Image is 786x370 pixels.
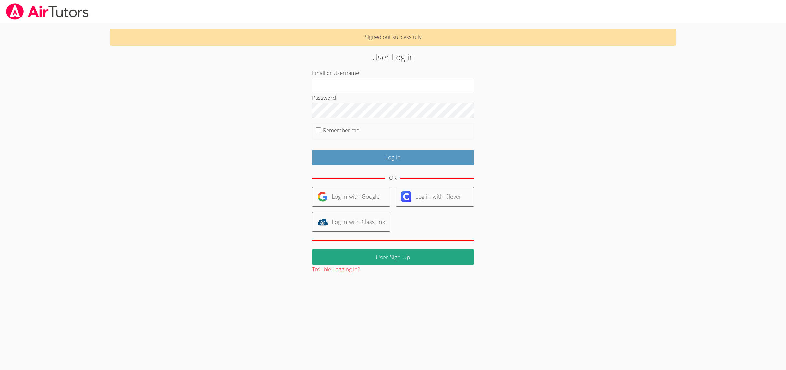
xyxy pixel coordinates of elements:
[312,94,336,101] label: Password
[312,212,390,232] a: Log in with ClassLink
[323,126,359,134] label: Remember me
[317,191,328,202] img: google-logo-50288ca7cdecda66e5e0955fdab243c47b7ad437acaf1139b6f446037453330a.svg
[110,29,676,46] p: Signed out successfully
[312,187,390,207] a: Log in with Google
[312,150,474,165] input: Log in
[312,69,359,76] label: Email or Username
[312,265,360,274] button: Trouble Logging In?
[317,217,328,227] img: classlink-logo-d6bb404cc1216ec64c9a2012d9dc4662098be43eaf13dc465df04b49fa7ab582.svg
[389,173,397,183] div: OR
[312,249,474,265] a: User Sign Up
[396,187,474,207] a: Log in with Clever
[6,3,89,20] img: airtutors_banner-c4298cdbf04f3fff15de1276eac7730deb9818008684d7c2e4769d2f7ddbe033.png
[181,51,605,63] h2: User Log in
[401,191,411,202] img: clever-logo-6eab21bc6e7a338710f1a6ff85c0baf02591cd810cc4098c63d3a4b26e2feb20.svg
